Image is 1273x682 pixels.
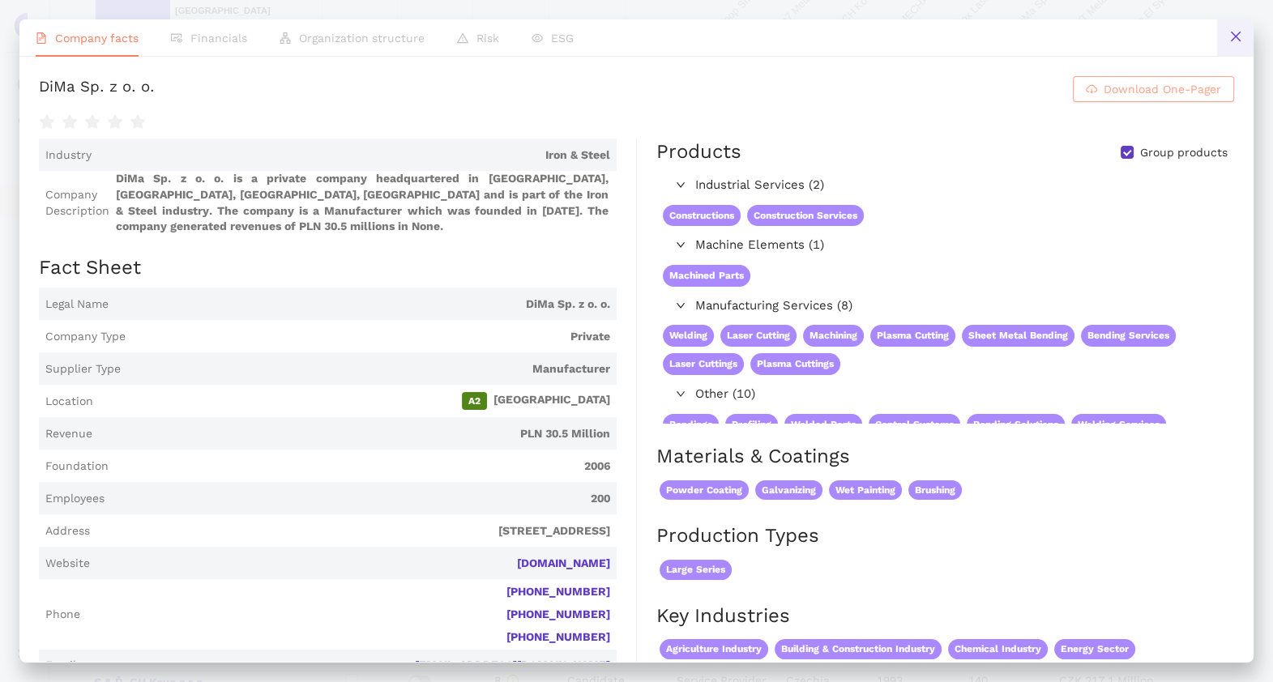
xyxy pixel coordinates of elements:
button: cloud-downloadDownload One-Pager [1073,76,1234,102]
span: Welding Services [1071,414,1166,436]
span: [STREET_ADDRESS] [96,523,610,539]
span: Organization structure [299,32,425,45]
span: star [62,114,78,130]
span: Agriculture Industry [660,639,768,659]
span: Welding [663,325,714,347]
span: Website [45,556,90,572]
span: 2006 [115,458,610,475]
span: Energy Sector [1054,639,1135,659]
span: Download One-Pager [1104,80,1221,98]
button: close [1217,19,1254,56]
span: right [676,240,686,249]
span: star [130,114,146,130]
span: right [676,301,686,310]
span: right [676,389,686,399]
span: Manufacturing Services (8) [695,296,1226,316]
span: Private [132,329,610,345]
span: star [84,114,100,130]
div: Manufacturing Services (8) [656,293,1232,319]
span: Bending Services [1081,325,1176,347]
span: Bendings [663,414,719,436]
span: Bending Solutions [967,414,1065,436]
span: DiMa Sp. z o. o. [115,296,610,313]
span: star [107,114,123,130]
span: Galvanizing [755,480,822,501]
span: Brushing [908,480,962,501]
span: Chemical Industry [948,639,1048,659]
span: [GEOGRAPHIC_DATA] [100,392,610,410]
span: Location [45,394,93,410]
h2: Fact Sheet [39,254,617,282]
span: Email [45,658,76,674]
div: DiMa Sp. z o. o. [39,76,155,102]
div: Other (10) [656,381,1232,407]
span: eye [532,32,543,44]
span: Plasma Cuttings [750,353,840,375]
span: fund-view [171,32,182,44]
span: Machine Elements (1) [695,236,1226,255]
span: Company facts [55,32,139,45]
span: DiMa Sp. z o. o. is a private company headquartered in [GEOGRAPHIC_DATA], [GEOGRAPHIC_DATA], [GEO... [116,171,610,234]
span: Machining [803,325,864,347]
span: Company Description [45,187,109,219]
span: Profiling [725,414,778,436]
span: apartment [280,32,291,44]
h2: Key Industries [656,603,1234,630]
span: Risk [476,32,499,45]
span: right [676,180,686,190]
span: Revenue [45,426,92,442]
span: Phone [45,607,80,623]
div: Industrial Services (2) [656,173,1232,198]
span: ESG [551,32,574,45]
span: Address [45,523,90,539]
span: Foundation [45,458,109,475]
span: Laser Cuttings [663,353,744,375]
span: Powder Coating [660,480,749,501]
span: warning [457,32,468,44]
span: Industrial Services (2) [695,176,1226,195]
h2: Production Types [656,522,1234,550]
span: PLN 30.5 Million [99,426,610,442]
span: cloud-download [1086,83,1097,96]
span: Wet Painting [829,480,902,501]
span: 200 [111,491,610,507]
span: Group products [1134,145,1234,161]
span: A2 [462,392,487,410]
h2: Materials & Coatings [656,443,1234,471]
span: Plasma Cutting [870,325,955,347]
span: Manufacturer [127,361,610,377]
span: Welded Parts [784,414,862,436]
span: Constructions [663,205,741,227]
span: Building & Construction Industry [775,639,942,659]
span: Industry [45,147,92,164]
span: Supplier Type [45,361,121,377]
span: Large Series [660,560,732,580]
span: star [39,114,55,130]
span: Iron & Steel [98,147,610,164]
span: Construction Services [747,205,864,227]
span: Sheet Metal Bending [962,325,1074,347]
div: Products [656,139,741,166]
span: Other (10) [695,385,1226,404]
span: Control Systems [869,414,960,436]
span: Laser Cutting [720,325,797,347]
span: Financials [190,32,247,45]
div: Machine Elements (1) [656,232,1232,258]
span: Machined Parts [663,265,750,287]
span: Company Type [45,329,126,345]
span: Employees [45,491,105,507]
span: Legal Name [45,296,109,313]
span: close [1229,30,1242,43]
